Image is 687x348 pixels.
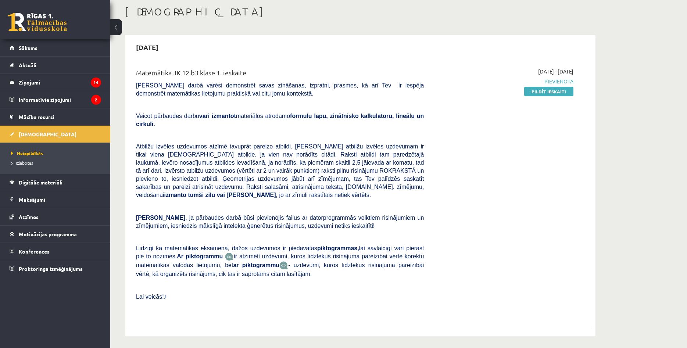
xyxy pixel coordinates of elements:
a: Sākums [10,39,101,56]
legend: Ziņojumi [19,74,101,91]
a: Mācību resursi [10,108,101,125]
a: Digitālie materiāli [10,174,101,191]
i: 14 [91,78,101,87]
span: Līdzīgi kā matemātikas eksāmenā, dažos uzdevumos ir piedāvātas lai savlaicīgi vari pierast pie to... [136,245,424,259]
span: Proktoringa izmēģinājums [19,265,83,272]
img: JfuEzvunn4EvwAAAAASUVORK5CYII= [225,252,234,261]
b: ar piktogrammu [233,262,279,268]
a: Motivācijas programma [10,226,101,243]
span: Pievienota [435,78,573,85]
a: Aktuāli [10,57,101,73]
span: ir atzīmēti uzdevumi, kuros līdztekus risinājuma pareizībai vērtē korektu matemātikas valodas lie... [136,253,424,268]
a: [DEMOGRAPHIC_DATA] [10,126,101,143]
span: Sākums [19,44,37,51]
a: Pildīt ieskaiti [524,87,573,96]
a: Konferences [10,243,101,260]
span: Atzīmes [19,214,39,220]
span: Atbilžu izvēles uzdevumos atzīmē tavuprāt pareizo atbildi. [PERSON_NAME] atbilžu izvēles uzdevuma... [136,143,424,198]
legend: Informatīvie ziņojumi [19,91,101,108]
a: Informatīvie ziņojumi2 [10,91,101,108]
span: Konferences [19,248,50,255]
span: J [164,294,166,300]
a: Maksājumi [10,191,101,208]
span: Digitālie materiāli [19,179,62,186]
span: [PERSON_NAME] [136,215,185,221]
span: Neizpildītās [11,150,43,156]
span: Izlabotās [11,160,33,166]
a: Atzīmes [10,208,101,225]
span: [DATE] - [DATE] [538,68,573,75]
h1: [DEMOGRAPHIC_DATA] [125,6,595,18]
a: Neizpildītās [11,150,103,157]
b: tumši zilu vai [PERSON_NAME] [188,192,276,198]
div: Matemātika JK 12.b3 klase 1. ieskaite [136,68,424,81]
span: , ja pārbaudes darbā būsi pievienojis failus ar datorprogrammās veiktiem risinājumiem un zīmējumi... [136,215,424,229]
a: Izlabotās [11,159,103,166]
b: piktogrammas, [317,245,359,251]
img: wKvN42sLe3LLwAAAABJRU5ErkJggg== [279,261,288,270]
b: Ar piktogrammu [177,253,223,259]
b: izmanto [164,192,186,198]
b: vari izmantot [199,113,236,119]
span: Lai veicās! [136,294,164,300]
b: formulu lapu, zinātnisko kalkulatoru, lineālu un cirkuli. [136,113,424,127]
span: Mācību resursi [19,114,54,120]
i: 2 [91,95,101,105]
span: Veicot pārbaudes darbu materiālos atrodamo [136,113,424,127]
a: Ziņojumi14 [10,74,101,91]
h2: [DATE] [129,39,166,56]
span: [DEMOGRAPHIC_DATA] [19,131,76,137]
span: Motivācijas programma [19,231,77,237]
span: Aktuāli [19,62,36,68]
legend: Maksājumi [19,191,101,208]
a: Rīgas 1. Tālmācības vidusskola [8,13,67,31]
a: Proktoringa izmēģinājums [10,260,101,277]
span: [PERSON_NAME] darbā varēsi demonstrēt savas zināšanas, izpratni, prasmes, kā arī Tev ir iespēja d... [136,82,424,97]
